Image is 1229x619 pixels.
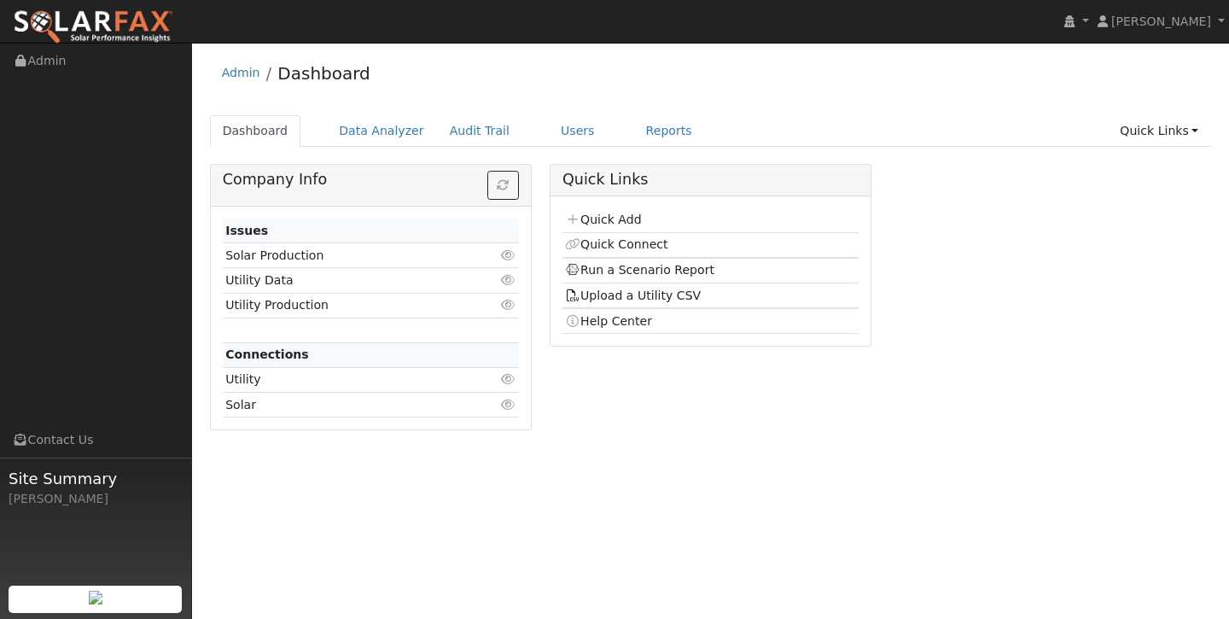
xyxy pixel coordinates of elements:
a: Dashboard [277,63,370,84]
img: retrieve [89,591,102,604]
a: Users [548,115,608,147]
td: Solar Production [223,243,471,268]
a: Data Analyzer [326,115,437,147]
a: Quick Links [1107,115,1211,147]
i: Click to view [501,299,516,311]
a: Audit Trail [437,115,522,147]
i: Click to view [501,274,516,286]
i: Click to view [501,399,516,411]
strong: Connections [225,347,309,361]
td: Solar [223,393,471,418]
a: Reports [633,115,705,147]
span: Site Summary [9,467,183,490]
img: SolarFax [13,9,173,45]
td: Utility Data [223,268,471,293]
td: Utility Production [223,293,471,318]
i: Click to view [501,249,516,261]
strong: Issues [225,224,268,237]
a: Run a Scenario Report [565,263,714,277]
h5: Company Info [223,171,519,189]
a: Help Center [565,314,652,328]
a: Upload a Utility CSV [565,289,701,302]
a: Quick Add [565,213,641,226]
a: Quick Connect [565,237,667,251]
h5: Quick Links [562,171,859,189]
a: Dashboard [210,115,301,147]
span: [PERSON_NAME] [1111,15,1211,28]
a: Admin [222,66,260,79]
td: Utility [223,367,471,392]
i: Click to view [501,373,516,385]
div: [PERSON_NAME] [9,490,183,508]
